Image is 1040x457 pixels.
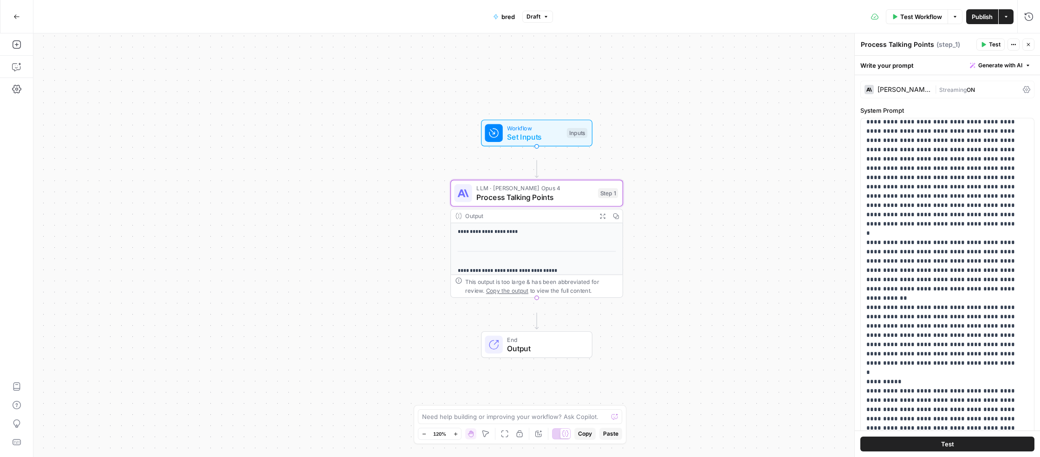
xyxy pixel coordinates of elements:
[861,40,934,49] textarea: Process Talking Points
[574,428,596,440] button: Copy
[487,9,520,24] button: bred
[465,212,592,220] div: Output
[967,86,975,93] span: ON
[978,61,1022,70] span: Generate with AI
[450,120,623,147] div: WorkflowSet InputsInputs
[578,430,592,438] span: Copy
[507,343,583,354] span: Output
[976,39,1005,51] button: Test
[935,84,939,94] span: |
[476,184,593,193] span: LLM · [PERSON_NAME] Opus 4
[501,12,515,21] span: bred
[989,40,1001,49] span: Test
[900,12,942,21] span: Test Workflow
[535,161,538,178] g: Edge from start to step_1
[465,277,618,295] div: This output is too large & has been abbreviated for review. to view the full content.
[598,188,618,199] div: Step 1
[507,131,562,142] span: Set Inputs
[535,313,538,329] g: Edge from step_1 to end
[603,430,618,438] span: Paste
[860,106,1034,115] label: System Prompt
[486,287,528,294] span: Copy the output
[855,56,1040,75] div: Write your prompt
[877,86,931,93] div: [PERSON_NAME] Opus 4
[599,428,622,440] button: Paste
[526,13,540,21] span: Draft
[939,86,967,93] span: Streaming
[476,192,593,203] span: Process Talking Points
[450,331,623,358] div: EndOutput
[966,59,1034,71] button: Generate with AI
[507,123,562,132] span: Workflow
[522,11,553,23] button: Draft
[507,335,583,344] span: End
[941,439,954,449] span: Test
[972,12,993,21] span: Publish
[567,128,587,138] div: Inputs
[966,9,998,24] button: Publish
[860,437,1034,451] button: Test
[886,9,948,24] button: Test Workflow
[433,430,446,438] span: 120%
[936,40,960,49] span: ( step_1 )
